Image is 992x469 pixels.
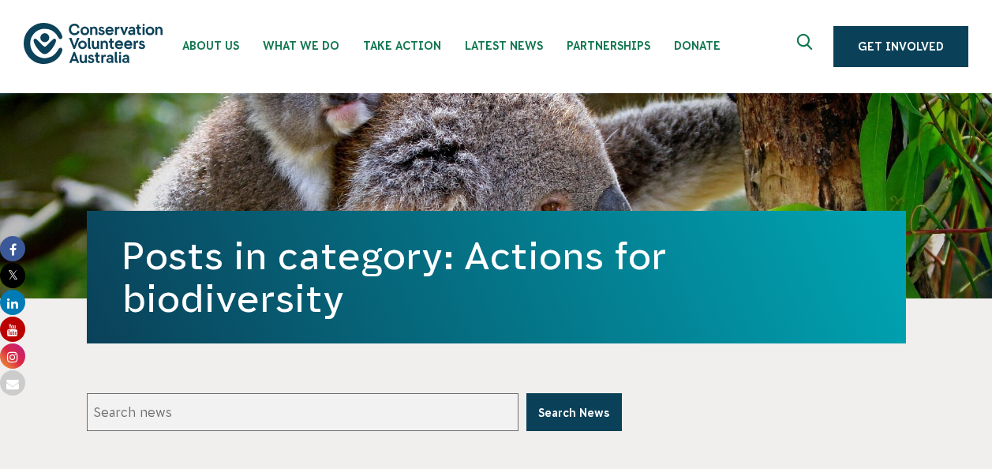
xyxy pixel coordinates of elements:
span: Latest News [465,39,543,52]
span: Partnerships [567,39,650,52]
span: About Us [182,39,239,52]
button: Expand search box Close search box [788,28,825,66]
span: Expand search box [797,34,817,59]
img: logo.svg [24,23,163,63]
a: Get Involved [833,26,968,67]
span: What We Do [263,39,339,52]
button: Search News [526,393,622,431]
input: Search news [87,393,518,431]
span: Take Action [363,39,441,52]
h1: Posts in category: Actions for biodiversity [122,234,871,320]
span: Donate [674,39,721,52]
